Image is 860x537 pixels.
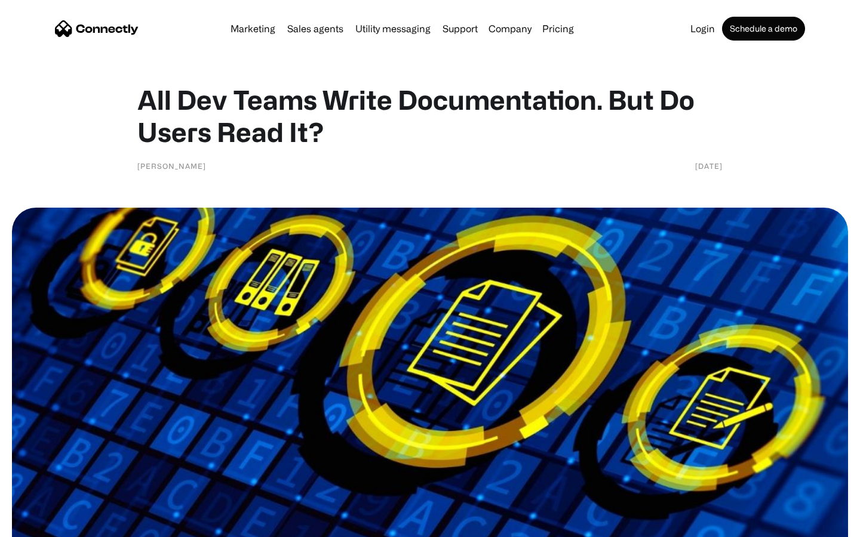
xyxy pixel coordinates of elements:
[137,84,723,148] h1: All Dev Teams Write Documentation. But Do Users Read It?
[12,516,72,533] aside: Language selected: English
[489,20,532,37] div: Company
[137,160,206,172] div: [PERSON_NAME]
[226,24,280,33] a: Marketing
[351,24,435,33] a: Utility messaging
[537,24,579,33] a: Pricing
[695,160,723,172] div: [DATE]
[722,17,805,41] a: Schedule a demo
[438,24,483,33] a: Support
[24,516,72,533] ul: Language list
[282,24,348,33] a: Sales agents
[686,24,720,33] a: Login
